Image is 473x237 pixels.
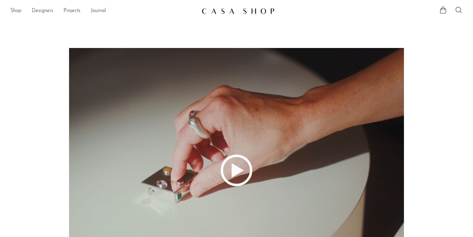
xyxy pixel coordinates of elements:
[91,7,106,15] a: Journal
[64,7,80,15] a: Projects
[10,7,21,15] a: Shop
[32,7,53,15] a: Designers
[10,6,196,17] nav: Desktop navigation
[10,6,196,17] ul: NEW HEADER MENU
